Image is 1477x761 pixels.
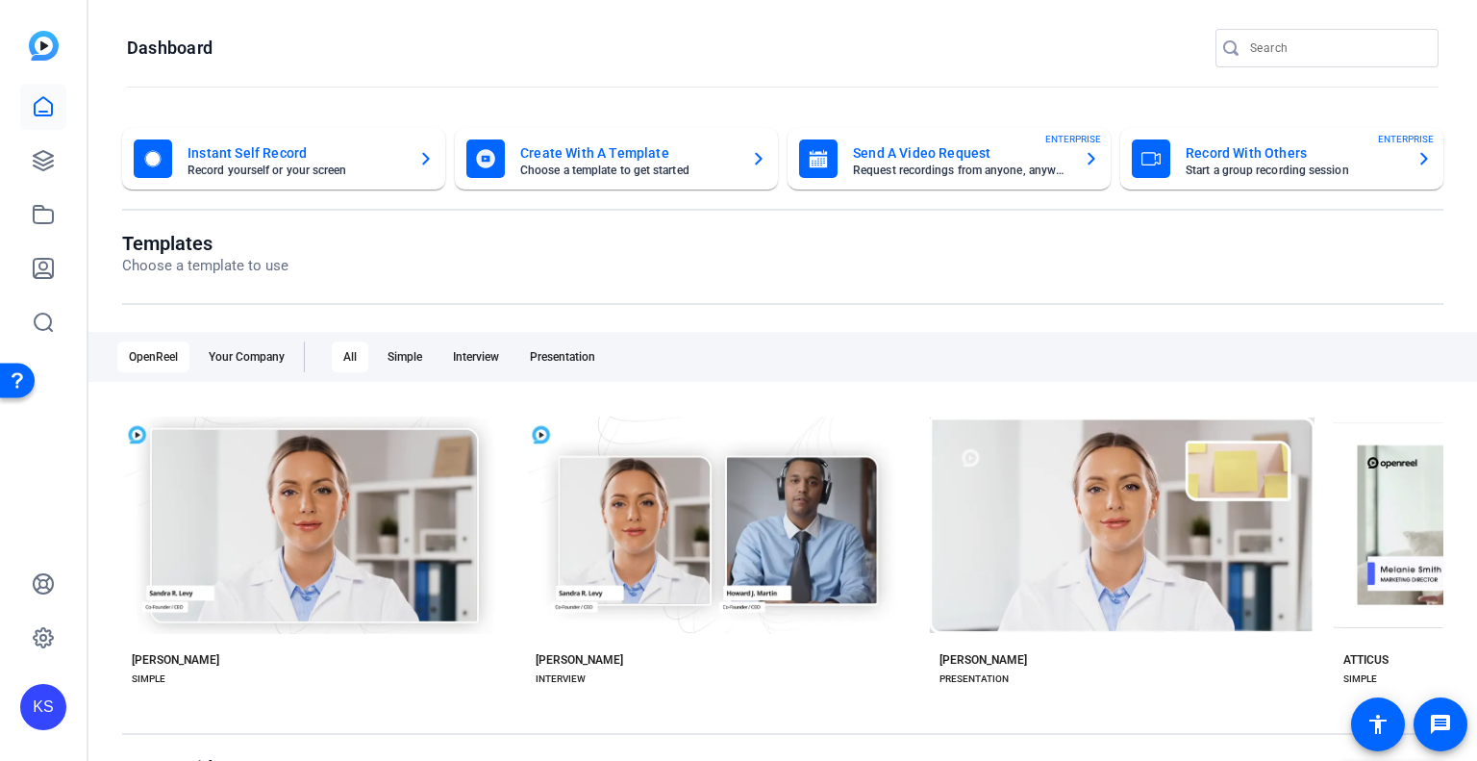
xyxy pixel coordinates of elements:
[20,684,66,730] div: KS
[197,342,296,372] div: Your Company
[188,141,403,165] mat-card-title: Instant Self Record
[1120,128,1443,190] button: Record With OthersStart a group recording sessionENTERPRISE
[1366,713,1389,736] mat-icon: accessibility
[29,31,59,61] img: blue-gradient.svg
[788,128,1111,190] button: Send A Video RequestRequest recordings from anyone, anywhereENTERPRISE
[1343,672,1377,687] div: SIMPLE
[376,342,434,372] div: Simple
[853,141,1068,165] mat-card-title: Send A Video Request
[520,165,736,176] mat-card-subtitle: Choose a template to get started
[122,232,288,255] h1: Templates
[441,342,511,372] div: Interview
[939,672,1009,687] div: PRESENTATION
[122,255,288,277] p: Choose a template to use
[122,128,445,190] button: Instant Self RecordRecord yourself or your screen
[853,165,1068,176] mat-card-subtitle: Request recordings from anyone, anywhere
[518,342,607,372] div: Presentation
[536,652,623,668] div: [PERSON_NAME]
[132,672,165,687] div: SIMPLE
[520,141,736,165] mat-card-title: Create With A Template
[1186,165,1401,176] mat-card-subtitle: Start a group recording session
[1186,141,1401,165] mat-card-title: Record With Others
[1429,713,1452,736] mat-icon: message
[188,165,403,176] mat-card-subtitle: Record yourself or your screen
[939,652,1027,668] div: [PERSON_NAME]
[132,652,219,668] div: [PERSON_NAME]
[1343,652,1389,668] div: ATTICUS
[1250,37,1423,60] input: Search
[117,342,189,372] div: OpenReel
[455,128,778,190] button: Create With A TemplateChoose a template to get started
[127,37,213,60] h1: Dashboard
[332,342,368,372] div: All
[536,672,586,687] div: INTERVIEW
[1378,132,1434,146] span: ENTERPRISE
[1045,132,1101,146] span: ENTERPRISE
